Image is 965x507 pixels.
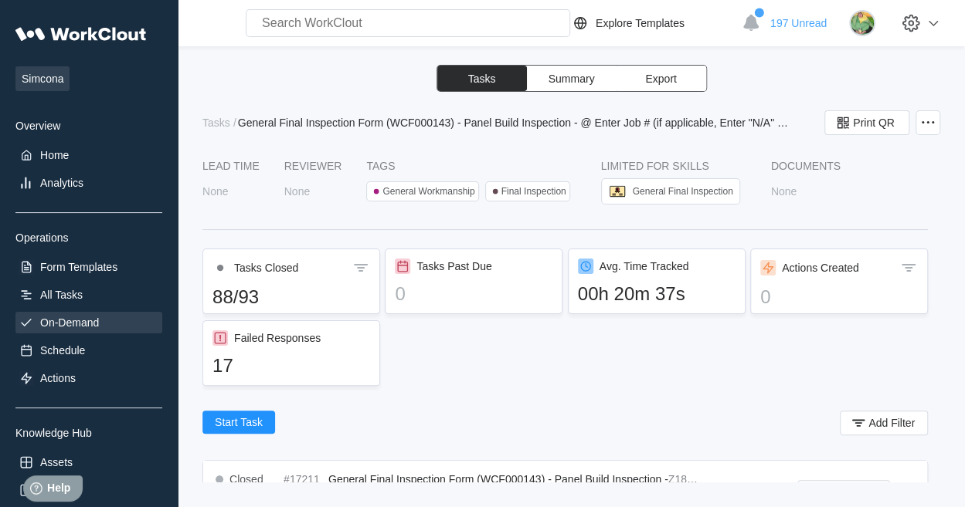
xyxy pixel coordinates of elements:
[824,110,909,135] button: Print QR
[40,456,73,468] div: Assets
[40,261,117,273] div: Form Templates
[202,411,275,434] button: Start Task
[437,66,527,91] button: Tasks
[770,17,827,29] span: 197 Unread
[15,451,162,473] a: Assets
[40,289,83,301] div: All Tasks
[202,160,260,172] div: LEAD TIME
[395,283,552,305] div: 0
[284,160,342,172] div: Reviewer
[246,9,570,37] input: Search WorkClout
[15,232,162,244] div: Operations
[15,284,162,306] a: All Tasks
[234,262,298,274] div: Tasks Closed
[15,312,162,333] a: On-Demand
[229,473,263,485] div: Closed
[416,260,491,272] div: Tasks Past Due
[571,14,734,32] a: Explore Templates
[40,177,83,189] div: Analytics
[15,66,70,91] span: Simcona
[549,73,595,84] span: Summary
[40,372,76,384] div: Actions
[15,144,162,166] a: Home
[212,286,370,308] div: 88/93
[771,160,841,172] div: Documents
[596,17,685,29] div: Explore Templates
[40,316,99,329] div: On-Demand
[215,417,263,428] span: Start Task
[782,262,859,274] div: Actions Created
[238,117,790,129] div: General Final Inspection Form (WCF000143) - Panel Build Inspection - @ Enter Job # (if applicable...
[840,411,928,435] button: Add Filter
[212,355,370,377] div: 17
[501,186,566,197] div: Final Inspection
[202,185,228,198] div: None
[15,367,162,389] a: Actions
[15,172,162,194] a: Analytics
[40,344,85,357] div: Schedule
[284,185,310,198] div: None
[608,182,627,201] img: cetificate.png
[600,260,689,272] div: Avg. Time Tracked
[15,340,162,361] a: Schedule
[202,117,233,129] a: Tasks
[527,66,617,91] button: Summary
[233,117,235,129] div: /
[633,186,733,197] div: General Final Inspection
[645,73,676,84] span: Export
[15,256,162,278] a: Form Templates
[578,283,736,305] div: 00h 20m 37s
[284,473,322,485] div: #17211
[601,160,746,172] div: LIMITED FOR SKILLS
[668,473,705,485] mark: Z18777
[15,427,162,439] div: Knowledge Hub
[366,160,576,172] div: Tags
[797,480,890,505] button: View Report
[849,10,875,36] img: images.jpg
[853,117,895,128] span: Print QR
[328,473,668,485] span: General Final Inspection Form (WCF000143) - Panel Build Inspection -
[468,73,496,84] span: Tasks
[760,286,918,308] div: 0
[617,66,706,91] button: Export
[40,149,69,161] div: Home
[234,332,321,344] div: Failed Responses
[382,186,474,197] div: General Workmanship
[771,185,797,198] div: None
[868,417,915,428] span: Add Filter
[202,117,230,129] div: Tasks
[15,120,162,132] div: Overview
[15,479,162,501] a: Issues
